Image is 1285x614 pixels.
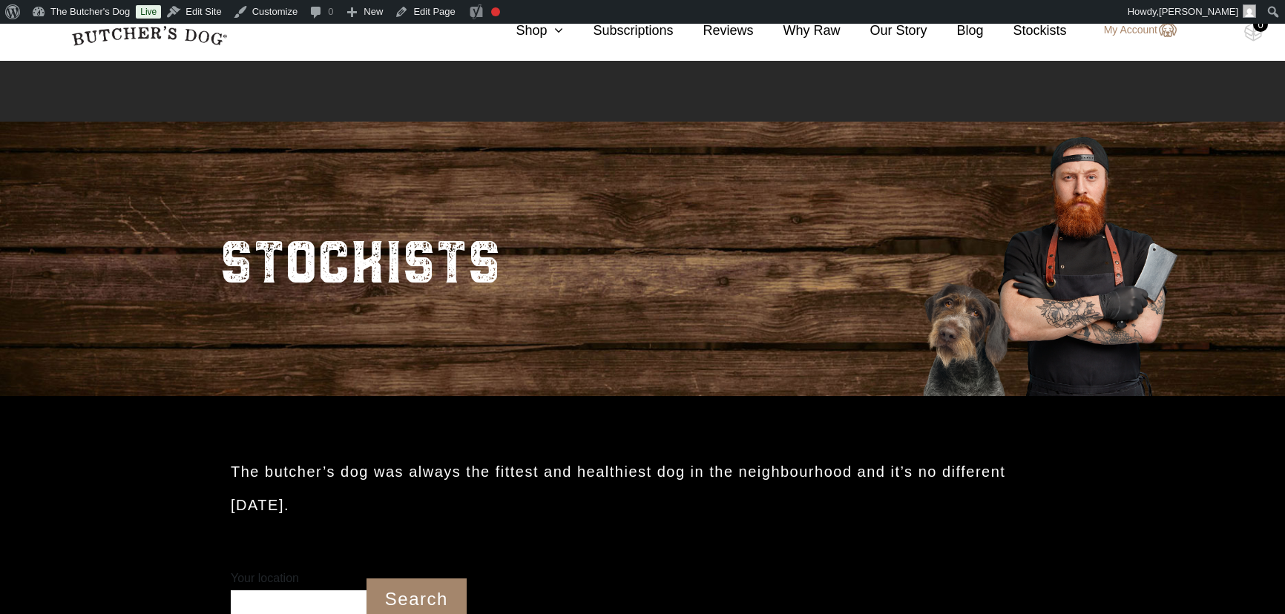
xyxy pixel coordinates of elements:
[673,21,753,41] a: Reviews
[899,118,1196,396] img: Butcher_Large_3.png
[841,21,927,41] a: Our Story
[754,21,841,41] a: Why Raw
[491,7,500,16] div: Focus keyphrase not set
[927,21,984,41] a: Blog
[1159,6,1238,17] span: [PERSON_NAME]
[486,21,563,41] a: Shop
[1089,22,1177,39] a: My Account
[1244,22,1263,42] img: TBD_Cart-Empty.png
[231,455,1054,522] h2: The butcher’s dog was always the fittest and healthiest dog in the neighbourhood and it’s no diff...
[563,21,673,41] a: Subscriptions
[984,21,1067,41] a: Stockists
[1253,17,1268,32] div: 0
[136,5,161,19] a: Live
[220,211,501,307] h2: STOCKISTS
